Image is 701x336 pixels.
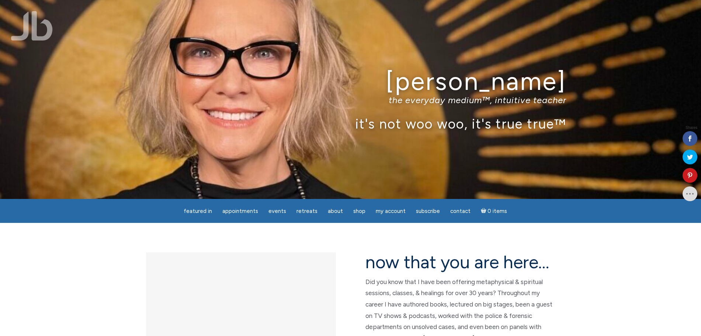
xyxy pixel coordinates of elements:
[135,116,566,132] p: it's not woo woo, it's true true™
[686,126,697,130] span: Shares
[135,67,566,95] h1: [PERSON_NAME]
[365,252,555,272] h2: now that you are here…
[296,208,317,214] span: Retreats
[323,204,347,218] a: About
[487,209,507,214] span: 0 items
[222,208,258,214] span: Appointments
[416,208,440,214] span: Subscribe
[218,204,263,218] a: Appointments
[11,11,53,41] img: Jamie Butler. The Everyday Medium
[371,204,410,218] a: My Account
[353,208,365,214] span: Shop
[135,95,566,105] p: the everyday medium™, intuitive teacher
[264,204,291,218] a: Events
[268,208,286,214] span: Events
[412,204,444,218] a: Subscribe
[481,208,488,214] i: Cart
[292,204,322,218] a: Retreats
[446,204,475,218] a: Contact
[450,208,471,214] span: Contact
[184,208,212,214] span: featured in
[476,203,512,218] a: Cart0 items
[328,208,343,214] span: About
[179,204,216,218] a: featured in
[349,204,370,218] a: Shop
[376,208,406,214] span: My Account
